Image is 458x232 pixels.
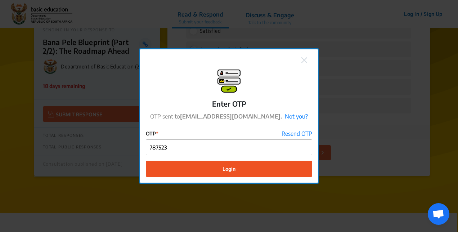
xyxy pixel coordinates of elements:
img: signup-modal.png [217,70,241,93]
p: Enter OTP [212,98,246,109]
a: Not you? [285,113,308,120]
button: Login [146,161,312,177]
p: OTP sent to [150,112,308,121]
img: close.png [301,57,307,63]
label: OTP [146,130,158,137]
a: Resend OTP [282,129,312,138]
strong: [EMAIL_ADDRESS][DOMAIN_NAME]. [180,113,282,120]
div: Open chat [428,203,449,225]
span: Login [223,165,235,173]
input: Enter OTP [146,140,312,155]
